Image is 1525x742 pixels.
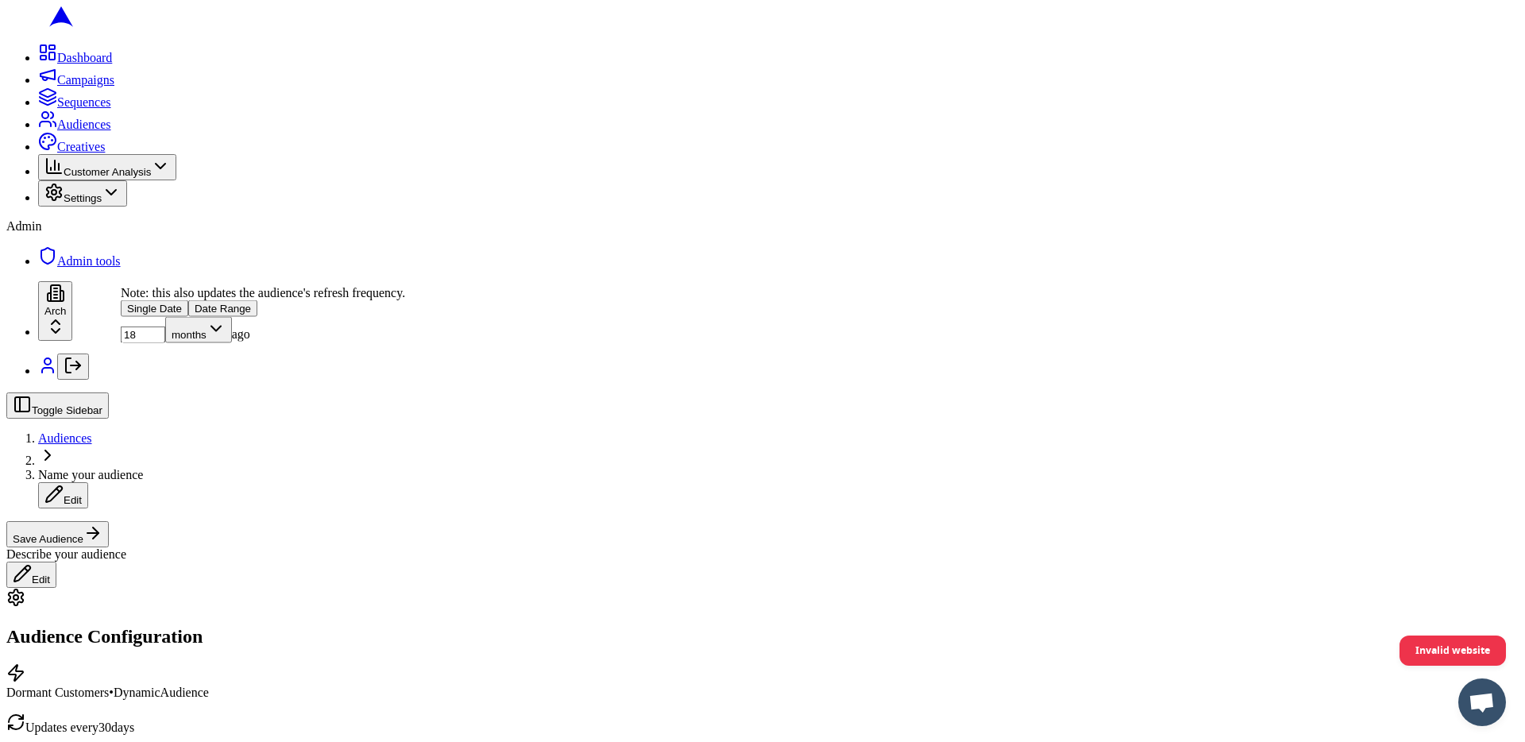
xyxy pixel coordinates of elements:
[64,166,151,178] span: Customer Analysis
[57,254,121,268] span: Admin tools
[38,118,111,131] a: Audiences
[232,327,250,341] span: ago
[6,686,109,699] span: Dormant Customers
[57,51,112,64] span: Dashboard
[38,73,114,87] a: Campaigns
[109,686,114,699] span: •
[38,51,112,64] a: Dashboard
[38,154,176,180] button: Customer Analysis
[38,95,111,109] a: Sequences
[114,686,209,699] span: Dynamic Audience
[38,140,105,153] a: Creatives
[64,192,102,204] span: Settings
[57,140,105,153] span: Creatives
[64,494,82,506] span: Edit
[38,180,127,207] button: Settings
[38,431,92,445] a: Audiences
[32,404,102,416] span: Toggle Sidebar
[188,300,257,317] button: Date Range
[57,118,111,131] span: Audiences
[44,305,66,317] span: Arch
[57,73,114,87] span: Campaigns
[6,431,1519,508] nav: breadcrumb
[6,562,56,588] button: Edit
[38,468,143,481] span: Name your audience
[32,574,50,585] span: Edit
[6,547,126,561] span: Describe your audience
[6,219,1519,234] div: Admin
[57,95,111,109] span: Sequences
[1458,678,1506,726] div: Open chat
[38,281,72,341] button: Arch
[57,354,89,380] button: Log out
[6,713,1519,735] p: Updates every 30 day s
[6,392,109,419] button: Toggle Sidebar
[121,300,188,317] button: Single Date
[121,286,405,300] div: Note: this also updates the audience's refresh frequency.
[38,254,121,268] a: Admin tools
[38,482,88,508] button: Edit
[1415,636,1490,664] span: Invalid website
[6,626,1519,647] h2: Audience Configuration
[6,521,109,547] button: Save Audience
